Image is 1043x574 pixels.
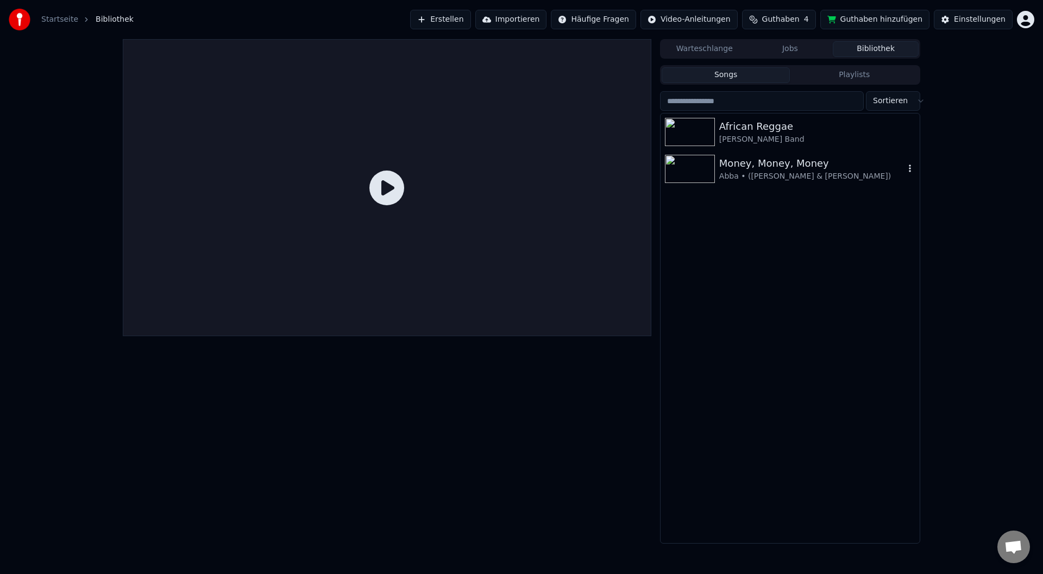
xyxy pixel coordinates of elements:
button: Guthaben hinzufügen [820,10,930,29]
button: Einstellungen [934,10,1013,29]
button: Importieren [475,10,547,29]
div: [PERSON_NAME] Band [719,134,915,145]
span: Bibliothek [96,14,134,25]
button: Warteschlange [662,41,747,57]
button: Jobs [747,41,833,57]
button: Guthaben4 [742,10,816,29]
div: African Reggae [719,119,915,134]
div: Abba • ([PERSON_NAME] & [PERSON_NAME]) [719,171,904,182]
a: Startseite [41,14,78,25]
button: Video-Anleitungen [640,10,738,29]
span: Sortieren [873,96,908,106]
img: youka [9,9,30,30]
nav: breadcrumb [41,14,134,25]
span: Guthaben [762,14,800,25]
button: Erstellen [410,10,470,29]
div: Chat öffnen [997,531,1030,563]
button: Bibliothek [833,41,919,57]
span: 4 [804,14,809,25]
div: Einstellungen [954,14,1006,25]
button: Playlists [790,67,919,83]
button: Songs [662,67,790,83]
button: Häufige Fragen [551,10,636,29]
div: Money, Money, Money [719,156,904,171]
